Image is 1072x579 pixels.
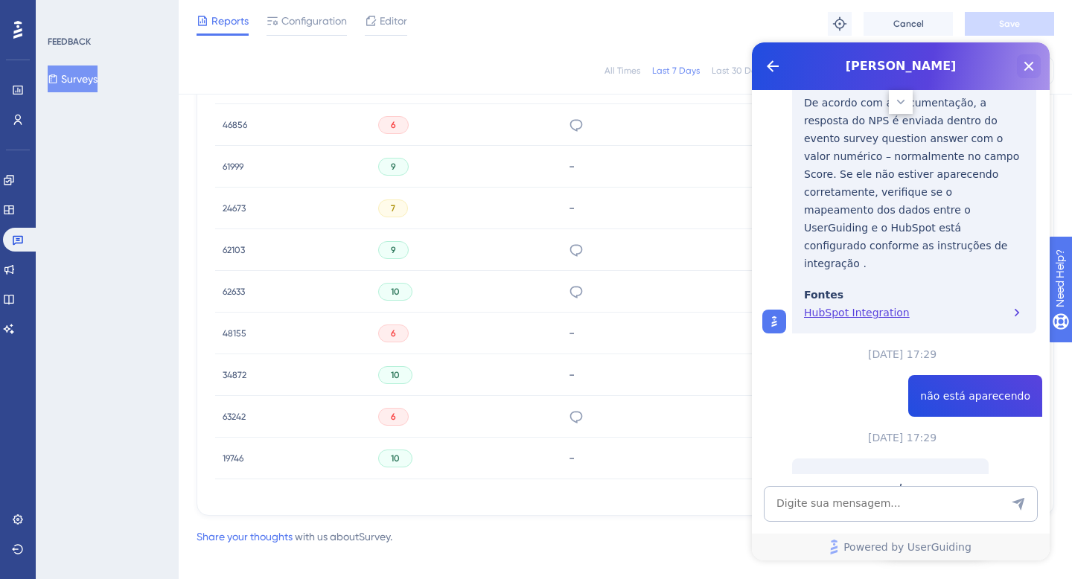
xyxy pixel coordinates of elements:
div: Send Message [259,454,274,469]
span: Editor [380,12,407,30]
div: - [569,451,779,465]
div: - [569,159,779,173]
span: 46856 [223,119,247,131]
span: 10 [391,452,400,464]
span: 62103 [223,244,245,256]
div: All Times [604,65,640,77]
span: 61999 [223,161,243,173]
span: 9 [391,161,396,173]
span: 19746 [223,452,243,464]
div: Last 30 Days [712,65,765,77]
span: 7 [391,202,395,214]
button: Surveys [48,65,98,92]
button: Cancel [864,12,953,36]
span: 24673 [223,202,246,214]
p: A resposta do NPS é enviada no evento “survey question answer”, mas o valor numérico é enviado no... [52,428,225,571]
span: Cancel [893,18,924,30]
span: 10 [391,369,400,381]
div: FEEDBACK [48,36,91,48]
span: Reports [211,12,249,30]
span: Need Help? [35,4,93,22]
span: 34872 [223,369,246,381]
div: - [569,201,779,215]
span: 48155 [223,327,246,339]
a: Share your thoughts [197,531,293,543]
button: Save [965,12,1054,36]
span: Powered by UserGuiding [92,496,220,514]
div: Last 7 Days [652,65,700,77]
span: 10 [391,286,400,298]
textarea: AI Assistant Text Input [12,444,286,479]
iframe: UserGuiding AI Assistant [752,42,1050,560]
div: with us about Survey . [197,528,392,546]
span: 62633 [223,286,245,298]
span: 9 [391,244,396,256]
span: Save [999,18,1020,30]
span: 6 [391,327,396,339]
span: 6 [391,411,396,423]
span: 63242 [223,411,246,423]
div: - [569,368,779,382]
span: Configuration [281,12,347,30]
span: 6 [391,119,396,131]
div: - [569,326,779,340]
